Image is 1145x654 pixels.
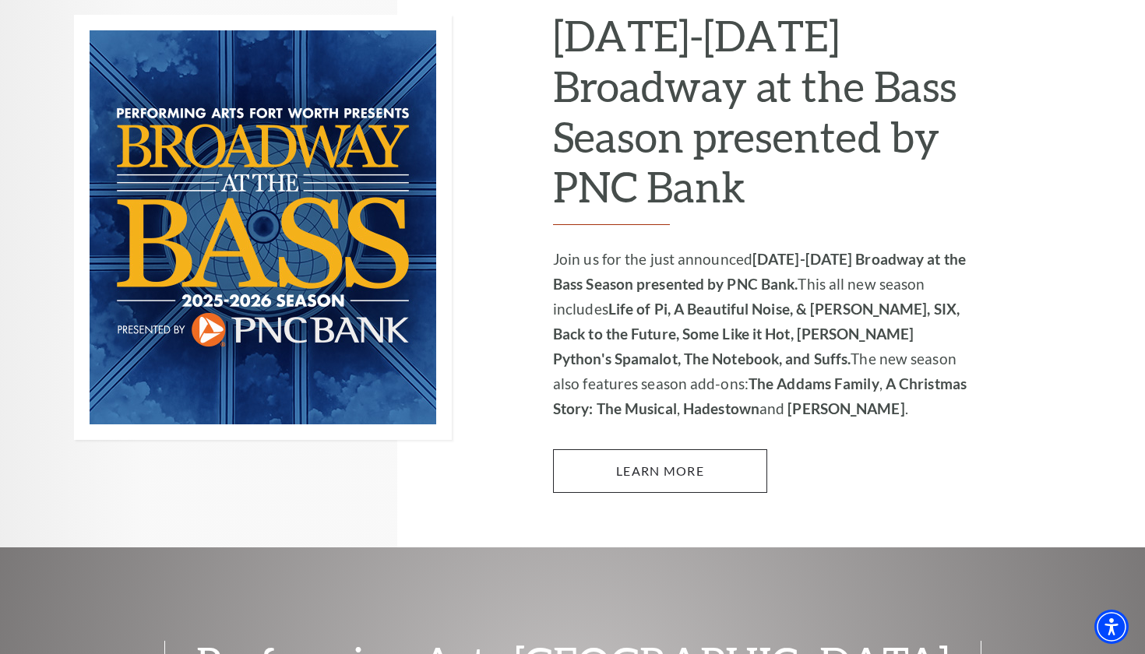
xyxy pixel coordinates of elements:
strong: A Christmas Story: The Musical [553,374,967,417]
p: Join us for the just announced This all new season includes The new season also features season a... [553,247,970,421]
div: Accessibility Menu [1094,610,1129,644]
strong: The Addams Family [749,374,879,392]
strong: Hadestown [683,399,759,417]
h2: [DATE]-[DATE] Broadway at the Bass Season presented by PNC Bank [553,10,970,225]
img: Performing Arts Fort Worth Presents [74,15,452,440]
strong: [DATE]-[DATE] Broadway at the Bass Season presented by PNC Bank. [553,250,966,293]
strong: Life of Pi, A Beautiful Noise, & [PERSON_NAME], SIX, Back to the Future, Some Like it Hot, [PERSO... [553,300,960,367]
strong: [PERSON_NAME] [787,399,904,417]
a: Learn More 2025-2026 Broadway at the Bass Season presented by PNC Bank [553,449,767,493]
